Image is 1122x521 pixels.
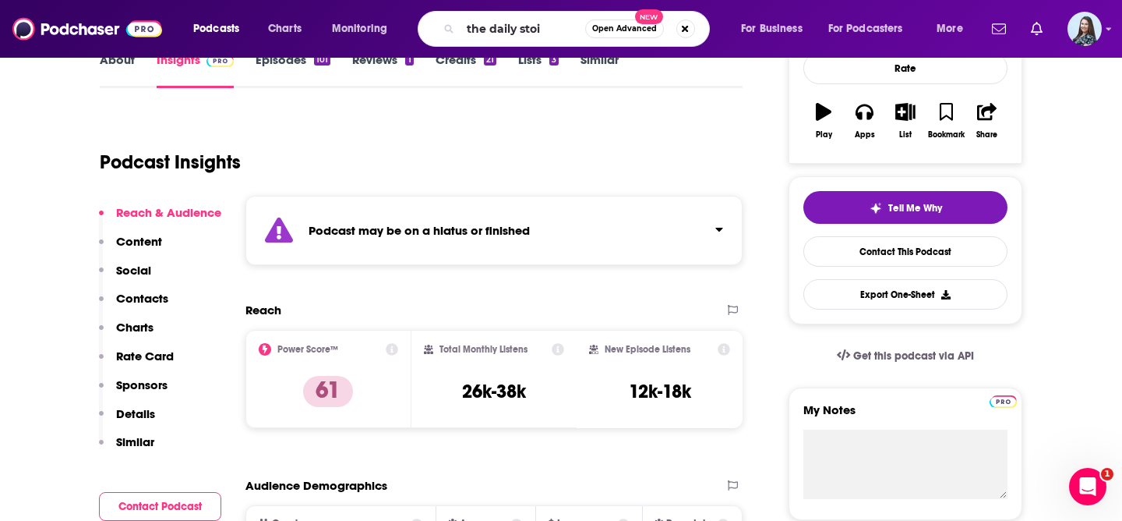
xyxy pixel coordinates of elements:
[245,478,387,493] h2: Audience Demographics
[245,303,281,317] h2: Reach
[352,52,413,88] a: Reviews1
[484,55,496,66] div: 21
[100,52,135,88] a: About
[277,344,338,355] h2: Power Score™
[314,55,330,66] div: 101
[258,16,311,41] a: Charts
[803,191,1007,224] button: tell me why sparkleTell Me Why
[976,130,997,140] div: Share
[100,151,241,174] h1: Podcast Insights
[990,395,1017,408] img: Podchaser Pro
[741,18,803,40] span: For Business
[803,236,1007,267] a: Contact This Podcast
[99,234,162,263] button: Content
[99,349,174,377] button: Rate Card
[986,16,1012,42] a: Show notifications dropdown
[193,18,239,40] span: Podcasts
[321,16,408,41] button: open menu
[605,344,690,355] h2: New Episode Listens
[888,202,942,214] span: Tell Me Why
[432,11,725,47] div: Search podcasts, credits, & more...
[592,25,657,33] span: Open Advanced
[828,18,903,40] span: For Podcasters
[116,263,151,278] p: Social
[99,263,151,292] button: Social
[116,434,154,449] p: Similar
[436,52,496,88] a: Credits21
[937,18,963,40] span: More
[899,130,912,140] div: List
[99,205,221,234] button: Reach & Audience
[1067,12,1102,46] button: Show profile menu
[405,55,413,66] div: 1
[990,393,1017,408] a: Pro website
[1067,12,1102,46] span: Logged in as brookefortierpr
[1101,468,1113,480] span: 1
[439,344,527,355] h2: Total Monthly Listens
[182,16,259,41] button: open menu
[549,55,559,66] div: 3
[268,18,302,40] span: Charts
[730,16,822,41] button: open menu
[116,406,155,421] p: Details
[116,291,168,306] p: Contacts
[803,402,1007,430] label: My Notes
[855,130,875,140] div: Apps
[256,52,330,88] a: Episodes101
[853,349,974,363] span: Get this podcast via API
[99,492,221,521] button: Contact Podcast
[518,52,559,88] a: Lists3
[116,205,221,220] p: Reach & Audience
[116,377,168,392] p: Sponsors
[303,376,353,407] p: 61
[803,279,1007,310] button: Export One-Sheet
[116,320,153,335] p: Charts
[818,16,926,41] button: open menu
[99,434,154,463] button: Similar
[870,202,882,214] img: tell me why sparkle
[629,380,691,403] h3: 12k-18k
[967,93,1007,149] button: Share
[1025,16,1049,42] a: Show notifications dropdown
[926,93,966,149] button: Bookmark
[99,377,168,406] button: Sponsors
[206,55,234,67] img: Podchaser Pro
[309,223,530,238] strong: Podcast may be on a hiatus or finished
[116,234,162,249] p: Content
[635,9,663,24] span: New
[816,130,832,140] div: Play
[460,16,585,41] input: Search podcasts, credits, & more...
[803,52,1007,84] div: Rate
[824,337,986,375] a: Get this podcast via API
[803,93,844,149] button: Play
[1067,12,1102,46] img: User Profile
[928,130,965,140] div: Bookmark
[99,291,168,320] button: Contacts
[462,380,526,403] h3: 26k-38k
[332,18,387,40] span: Monitoring
[1069,468,1106,505] iframe: Intercom live chat
[585,19,664,38] button: Open AdvancedNew
[844,93,884,149] button: Apps
[245,196,743,265] section: Click to expand status details
[116,349,174,363] p: Rate Card
[12,14,162,44] img: Podchaser - Follow, Share and Rate Podcasts
[926,16,983,41] button: open menu
[99,406,155,435] button: Details
[99,320,153,349] button: Charts
[885,93,926,149] button: List
[157,52,234,88] a: InsightsPodchaser Pro
[580,52,619,88] a: Similar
